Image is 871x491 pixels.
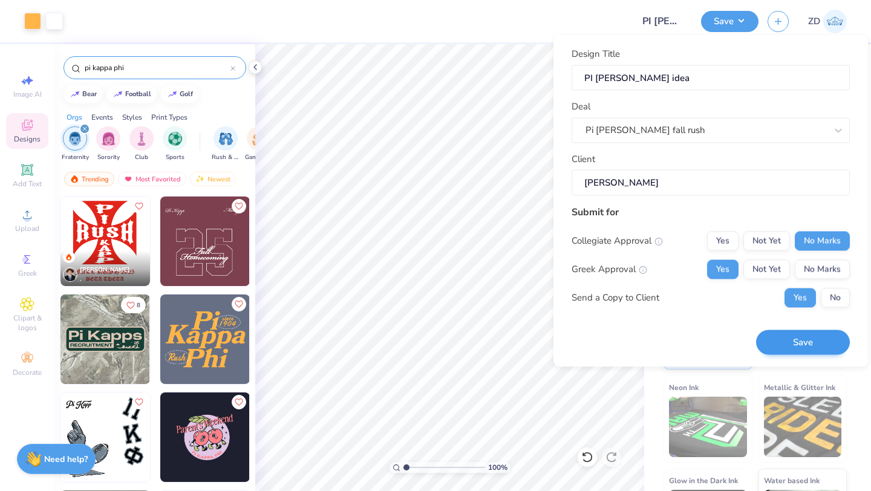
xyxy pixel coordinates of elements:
[149,392,239,482] img: 5a50710e-9457-460e-af0a-3dd366fea5c4
[212,126,240,162] div: filter for Rush & Bid
[15,224,39,233] span: Upload
[245,153,273,162] span: Game Day
[701,11,758,32] button: Save
[572,234,663,248] div: Collegiate Approval
[96,126,120,162] button: filter button
[96,126,120,162] div: filter for Sorority
[106,85,157,103] button: football
[707,231,739,250] button: Yes
[572,47,620,61] label: Design Title
[13,368,42,377] span: Decorate
[137,302,140,308] span: 8
[129,126,154,162] div: filter for Club
[82,91,97,97] div: bear
[160,197,250,286] img: 926452e0-bd9b-4683-aa89-3ba7f34d35c1
[149,197,239,286] img: 38048656-9801-4a44-ad83-54e4b3eeb480
[219,132,233,146] img: Rush & Bid Image
[756,330,850,355] button: Save
[62,126,89,162] div: filter for Fraternity
[633,9,692,33] input: Untitled Design
[785,288,816,307] button: Yes
[132,199,146,213] button: Like
[249,392,339,482] img: b5051dbe-223f-411a-a2e6-8c3408130560
[91,112,113,123] div: Events
[6,313,48,333] span: Clipart & logos
[80,275,130,284] span: ,
[70,175,79,183] img: trending.gif
[163,126,187,162] div: filter for Sports
[190,172,236,186] div: Newest
[245,126,273,162] div: filter for Game Day
[151,112,188,123] div: Print Types
[97,153,120,162] span: Sorority
[572,262,647,276] div: Greek Approval
[232,395,246,409] button: Like
[121,297,146,313] button: Like
[669,381,699,394] span: Neon Ink
[808,10,847,33] a: ZD
[135,153,148,162] span: Club
[795,259,850,279] button: No Marks
[572,204,850,219] div: Submit for
[823,10,847,33] img: Zander Danforth
[249,197,339,286] img: 920b6757-e663-43ac-9bfa-68545718e3de
[80,265,130,274] span: [PERSON_NAME]
[249,294,339,384] img: 8324be75-1b36-4aaa-8cdf-ecda1603e69b
[743,231,790,250] button: Not Yet
[669,474,738,487] span: Glow in the Dark Ink
[64,85,102,103] button: bear
[808,15,820,28] span: ZD
[113,91,123,98] img: trend_line.gif
[488,462,507,473] span: 100 %
[60,392,150,482] img: 00cc01e7-e161-4aa7-a2d9-6a8e71d71f10
[129,126,154,162] button: filter button
[572,291,659,305] div: Send a Copy to Client
[102,132,116,146] img: Sorority Image
[118,172,186,186] div: Most Favorited
[18,268,37,278] span: Greek
[123,175,133,183] img: most_fav.gif
[743,259,790,279] button: Not Yet
[44,454,88,465] strong: Need help?
[60,197,150,286] img: 15614509-a96f-4901-9837-ec5b181130f7
[669,397,747,457] img: Neon Ink
[212,126,240,162] button: filter button
[14,134,41,144] span: Designs
[160,392,250,482] img: b450fd76-db46-4e85-a610-77841b0ecbaa
[180,91,193,97] div: golf
[60,294,150,384] img: 4e267580-7e21-4e67-97d1-be5f85398549
[764,381,835,394] span: Metallic & Glitter Ink
[572,100,590,114] label: Deal
[160,294,250,384] img: 4c0a6b67-3ecc-43bd-8ee7-2e5ceab6a59f
[245,126,273,162] button: filter button
[168,91,177,98] img: trend_line.gif
[764,474,820,487] span: Water based Ink
[795,231,850,250] button: No Marks
[572,152,595,166] label: Client
[232,297,246,311] button: Like
[132,395,146,409] button: Like
[13,89,42,99] span: Image AI
[135,132,148,146] img: Club Image
[122,112,142,123] div: Styles
[232,199,246,213] button: Like
[63,267,77,282] img: Avatar
[572,170,850,196] input: e.g. Ethan Linker
[83,62,230,74] input: Try "Alpha"
[67,112,82,123] div: Orgs
[195,175,205,183] img: Newest.gif
[163,126,187,162] button: filter button
[821,288,850,307] button: No
[62,153,89,162] span: Fraternity
[166,153,184,162] span: Sports
[764,397,842,457] img: Metallic & Glitter Ink
[707,259,739,279] button: Yes
[68,132,82,146] img: Fraternity Image
[212,153,240,162] span: Rush & Bid
[70,91,80,98] img: trend_line.gif
[252,132,266,146] img: Game Day Image
[13,179,42,189] span: Add Text
[161,85,198,103] button: golf
[168,132,182,146] img: Sports Image
[62,126,89,162] button: filter button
